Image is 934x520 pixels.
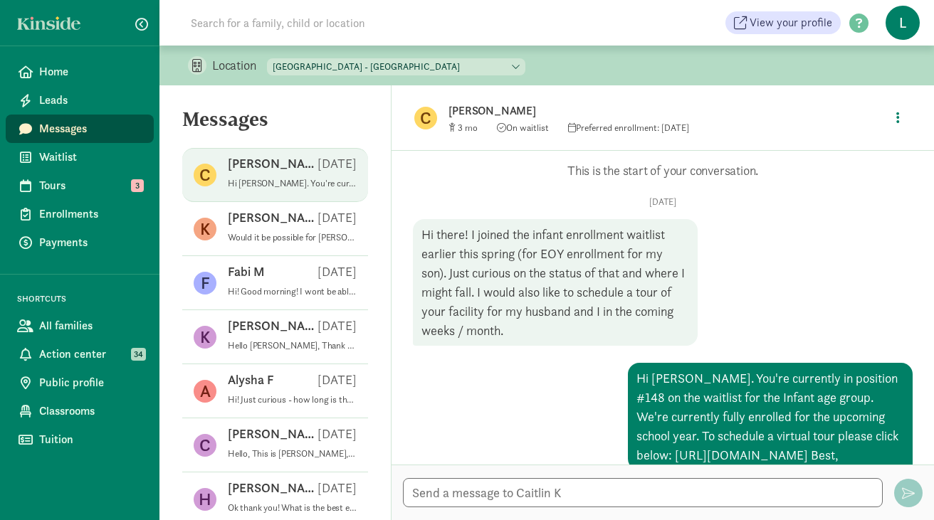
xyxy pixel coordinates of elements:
p: Ok thank you! What is the best email to use in May? [228,502,357,514]
p: [PERSON_NAME] D [228,425,318,442]
figure: C [414,107,437,129]
a: Action center 34 [6,340,154,368]
p: [DATE] [318,479,357,497]
a: Public profile [6,368,154,397]
a: Enrollments [6,200,154,228]
p: [DATE] [318,155,357,172]
span: Classrooms [39,403,142,420]
span: Tuition [39,431,142,448]
p: Hi [PERSON_NAME]. You're currently in position #148 on the waitlist for the Infant age group. We'... [228,178,357,189]
span: 3 [458,122,478,134]
div: Hi [PERSON_NAME]. You're currently in position #148 on the waitlist for the Infant age group. We'... [628,363,913,470]
span: Waitlist [39,149,142,166]
p: [PERSON_NAME] [228,317,318,334]
p: [DATE] [318,425,357,442]
span: On waitlist [497,122,549,134]
p: Alysha F [228,371,274,388]
p: Hello, This is [PERSON_NAME], the Enrollment Director. We're fully enrolled for the coming school... [228,448,357,460]
p: Location [212,57,267,74]
span: Messages [39,120,142,137]
a: Tours 3 [6,171,154,200]
h5: Messages [159,108,391,142]
p: Fabi M [228,263,265,280]
input: Search for a family, child or location [182,9,582,37]
p: [PERSON_NAME] [228,155,318,172]
p: [PERSON_NAME] [228,479,318,497]
figure: H [194,488,216,511]
a: Leads [6,86,154,115]
p: Would it be possible for [PERSON_NAME] and I to do a brief in person tour sometime soon? [228,232,357,243]
figure: K [194,326,216,349]
span: Tours [39,177,142,194]
figure: C [194,434,216,457]
a: Tuition [6,425,154,454]
span: Enrollments [39,206,142,223]
p: Hello [PERSON_NAME], Thank you for your interest at [GEOGRAPHIC_DATA]. It's not an exact time. Th... [228,340,357,351]
p: [DATE] [318,209,357,226]
a: Messages [6,115,154,143]
a: Payments [6,228,154,257]
p: [DATE] [413,196,913,208]
span: Public profile [39,374,142,391]
a: All families [6,312,154,340]
p: [DATE] [318,371,357,388]
p: [PERSON_NAME] [448,101,885,121]
a: View your profile [725,11,841,34]
div: Hi there! I joined the infant enrollment waitlist earlier this spring (for EOY enrollment for my ... [413,219,698,346]
span: 34 [131,348,146,361]
span: View your profile [750,14,832,31]
figure: A [194,380,216,403]
p: [DATE] [318,317,357,334]
figure: K [194,218,216,240]
a: Home [6,58,154,86]
p: Hi! Good morning! I wont be able to make it [DATE] to the tour. Would it be possible to reschedule? [228,286,357,297]
span: Preferred enrollment: [DATE] [568,122,689,134]
span: Home [39,63,142,80]
span: 3 [131,179,144,192]
a: Classrooms [6,397,154,425]
span: L [886,6,920,40]
figure: C [194,164,216,186]
p: Hi! Just curious - how long is the waitlist for infants? Thanks! [228,394,357,405]
p: [DATE] [318,263,357,280]
figure: F [194,272,216,295]
span: All families [39,317,142,334]
p: [PERSON_NAME] [228,209,318,226]
span: Payments [39,234,142,251]
p: This is the start of your conversation. [413,162,913,179]
a: Waitlist [6,143,154,171]
span: Action center [39,346,142,363]
span: Leads [39,92,142,109]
